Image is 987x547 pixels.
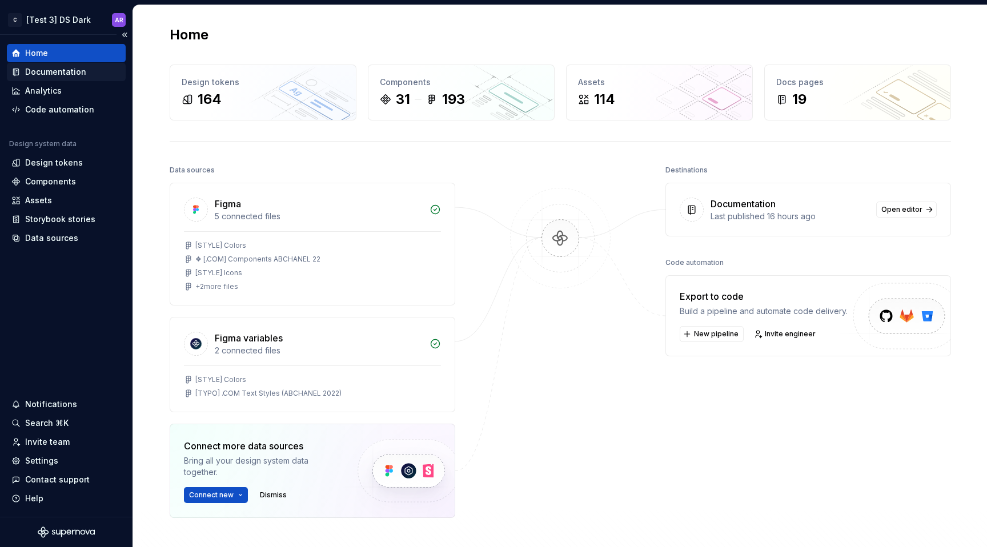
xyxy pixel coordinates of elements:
[764,65,951,120] a: Docs pages19
[25,455,58,466] div: Settings
[255,487,292,503] button: Dismiss
[8,13,22,27] div: C
[260,490,287,500] span: Dismiss
[765,329,816,339] span: Invite engineer
[7,489,126,508] button: Help
[170,317,455,412] a: Figma variables2 connected files[STYLE] Colors[TYPO] .COM Text Styles (ABCHANEL 2022)
[195,241,246,250] div: [STYLE] Colors
[578,77,741,88] div: Assets
[776,77,939,88] div: Docs pages
[7,210,126,228] a: Storybook stories
[25,47,48,59] div: Home
[189,490,234,500] span: Connect new
[184,487,248,503] button: Connect new
[115,15,123,25] div: AR
[38,526,95,538] svg: Supernova Logo
[25,417,69,429] div: Search ⌘K
[368,65,555,120] a: Components31193
[7,172,126,191] a: Components
[792,90,807,108] div: 19
[195,375,246,384] div: [STYLE] Colors
[7,44,126,62] a: Home
[25,474,90,485] div: Contact support
[7,414,126,432] button: Search ⌘K
[396,90,410,108] div: 31
[195,282,238,291] div: + 2 more files
[380,77,543,88] div: Components
[215,331,283,345] div: Figma variables
[7,470,126,489] button: Contact support
[25,176,76,187] div: Components
[25,214,95,225] div: Storybook stories
[566,65,753,120] a: Assets114
[184,455,338,478] div: Bring all your design system data together.
[680,305,848,317] div: Build a pipeline and automate code delivery.
[25,66,86,78] div: Documentation
[26,14,91,26] div: [Test 3] DS Dark
[442,90,465,108] div: 193
[9,139,77,148] div: Design system data
[680,289,848,303] div: Export to code
[25,399,77,410] div: Notifications
[680,326,744,342] button: New pipeline
[665,255,724,271] div: Code automation
[170,26,208,44] h2: Home
[7,100,126,119] a: Code automation
[195,255,320,264] div: ❖ [.COM] Components ABCHANEL 22
[25,195,52,206] div: Assets
[7,433,126,451] a: Invite team
[665,162,708,178] div: Destinations
[7,452,126,470] a: Settings
[182,77,344,88] div: Design tokens
[25,85,62,96] div: Analytics
[751,326,821,342] a: Invite engineer
[2,7,130,32] button: C[Test 3] DS DarkAR
[7,191,126,210] a: Assets
[25,436,70,448] div: Invite team
[711,211,869,222] div: Last published 16 hours ago
[25,232,78,244] div: Data sources
[881,205,922,214] span: Open editor
[198,90,222,108] div: 164
[215,345,423,356] div: 2 connected files
[7,63,126,81] a: Documentation
[7,82,126,100] a: Analytics
[170,162,215,178] div: Data sources
[7,229,126,247] a: Data sources
[215,197,241,211] div: Figma
[184,439,338,453] div: Connect more data sources
[170,65,356,120] a: Design tokens164
[117,27,133,43] button: Collapse sidebar
[25,104,94,115] div: Code automation
[694,329,739,339] span: New pipeline
[170,183,455,305] a: Figma5 connected files[STYLE] Colors❖ [.COM] Components ABCHANEL 22[STYLE] Icons+2more files
[711,197,776,211] div: Documentation
[215,211,423,222] div: 5 connected files
[25,157,83,168] div: Design tokens
[876,202,937,218] a: Open editor
[7,395,126,413] button: Notifications
[7,154,126,172] a: Design tokens
[195,389,342,398] div: [TYPO] .COM Text Styles (ABCHANEL 2022)
[25,493,43,504] div: Help
[195,268,242,277] div: [STYLE] Icons
[594,90,615,108] div: 114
